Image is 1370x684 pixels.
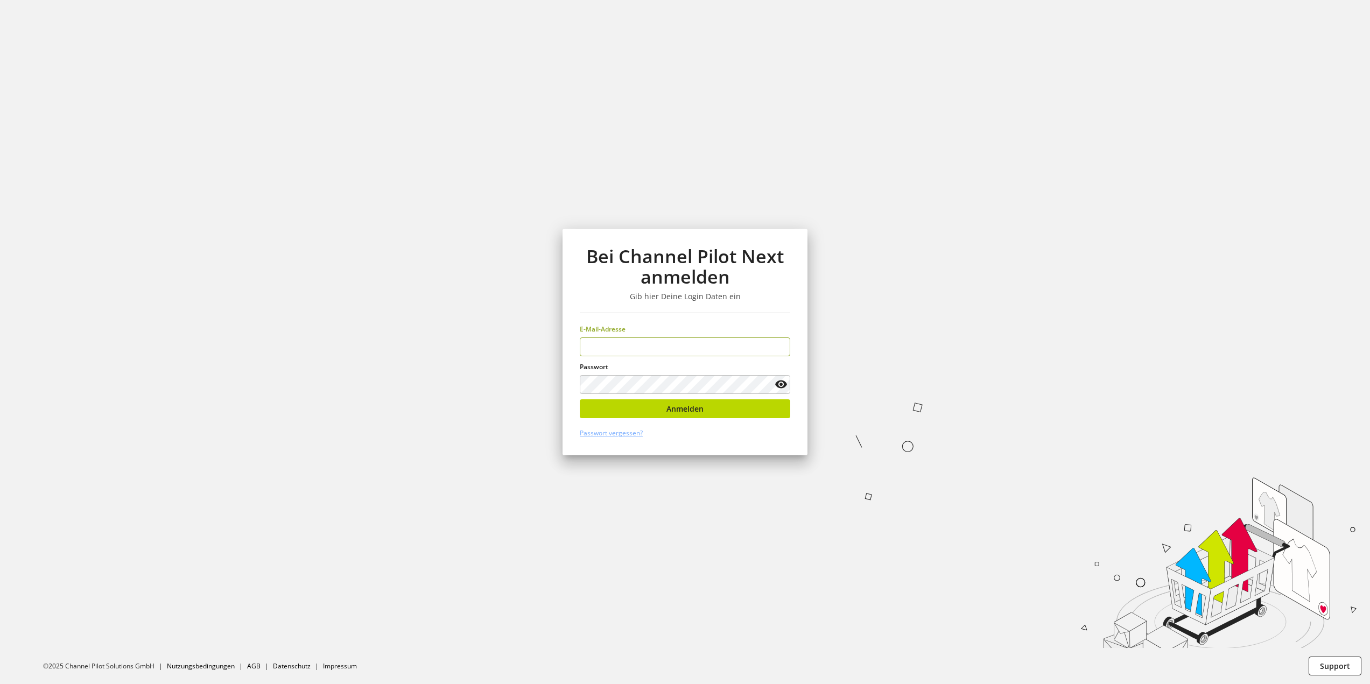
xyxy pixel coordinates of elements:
[323,661,357,671] a: Impressum
[1309,657,1361,675] button: Support
[580,362,608,371] span: Passwort
[167,661,235,671] a: Nutzungsbedingungen
[580,246,790,287] h1: Bei Channel Pilot Next anmelden
[273,661,311,671] a: Datenschutz
[580,399,790,418] button: Anmelden
[580,292,790,301] h3: Gib hier Deine Login Daten ein
[43,661,167,671] li: ©2025 Channel Pilot Solutions GmbH
[580,325,626,334] span: E-Mail-Adresse
[666,403,704,414] span: Anmelden
[580,428,643,438] a: Passwort vergessen?
[1320,660,1350,672] span: Support
[247,661,261,671] a: AGB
